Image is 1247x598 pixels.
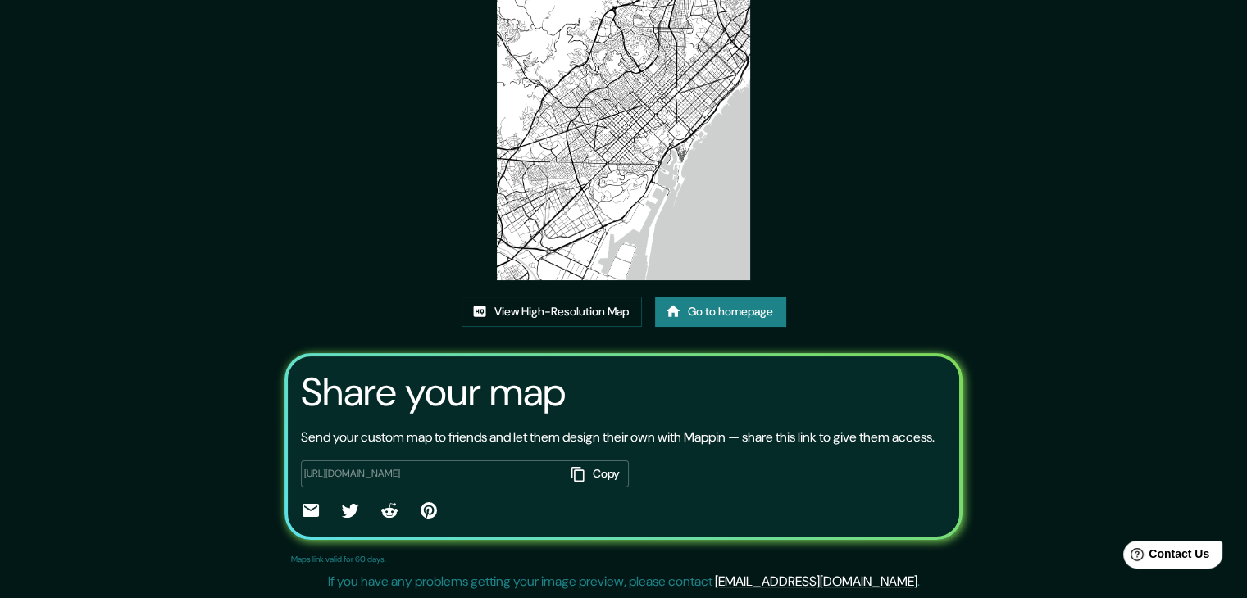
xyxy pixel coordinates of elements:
[715,573,917,590] a: [EMAIL_ADDRESS][DOMAIN_NAME]
[1101,534,1229,580] iframe: Help widget launcher
[291,553,386,565] p: Maps link valid for 60 days.
[565,460,629,487] button: Copy
[328,572,920,591] p: If you have any problems getting your image preview, please contact .
[301,428,935,447] p: Send your custom map to friends and let them design their own with Mappin — share this link to gi...
[655,297,786,327] a: Go to homepage
[462,297,642,327] a: View High-Resolution Map
[301,369,566,415] h3: Share your map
